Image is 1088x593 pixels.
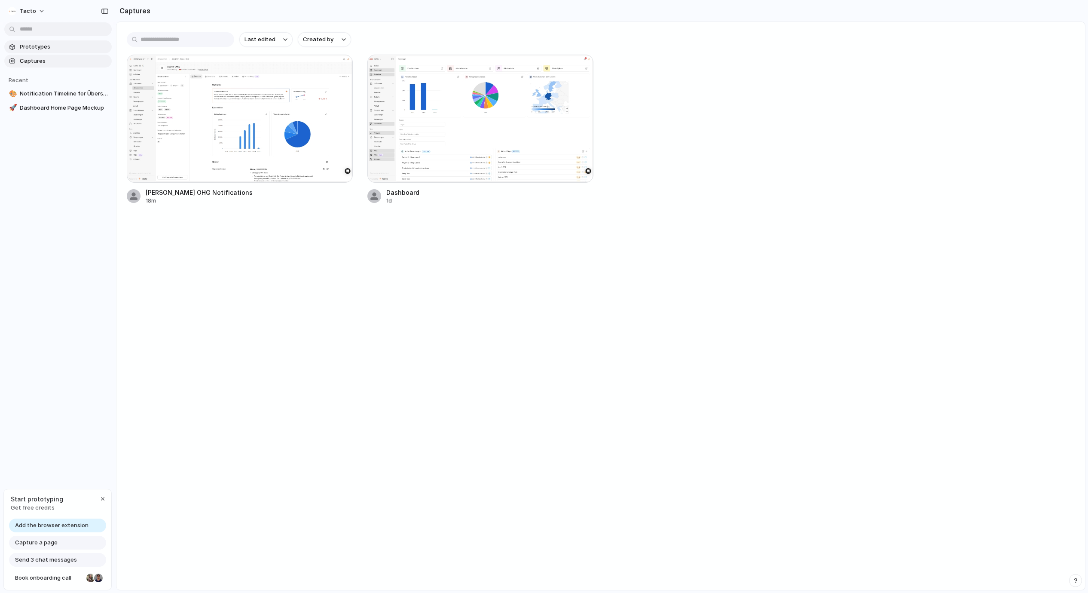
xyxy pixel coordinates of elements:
span: Send 3 chat messages [15,556,77,564]
span: Recent [9,77,28,83]
span: Notification Timeline for Übersicht [20,89,108,98]
a: Book onboarding call [9,571,106,585]
a: Add the browser extension [9,519,106,532]
button: Created by [298,32,351,47]
span: Last edited [244,35,275,44]
span: Created by [303,35,333,44]
span: Capture a page [15,538,58,547]
button: Tacto [4,4,49,18]
a: Captures [4,55,112,68]
a: 🎨Notification Timeline for Übersicht [4,87,112,100]
span: Captures [20,57,108,65]
div: 1d [386,197,419,205]
div: [PERSON_NAME] OHG Notifications [146,188,253,197]
h2: Captures [116,6,150,16]
span: Prototypes [20,43,108,51]
a: 🚀Dashboard Home Page Mockup [4,101,112,114]
button: 🚀 [8,104,16,112]
div: Christian Iacullo [93,573,104,583]
div: 🎨 [9,89,15,99]
div: 🚀 [9,103,15,113]
span: Dashboard Home Page Mockup [20,104,108,112]
span: Get free credits [11,504,63,512]
span: Book onboarding call [15,574,83,582]
a: Prototypes [4,40,112,53]
button: 🎨 [8,89,16,98]
span: Add the browser extension [15,521,89,530]
div: Dashboard [386,188,419,197]
div: Nicole Kubica [86,573,96,583]
button: Last edited [239,32,293,47]
div: 18m [146,197,253,205]
span: Start prototyping [11,495,63,504]
span: Tacto [20,7,36,15]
